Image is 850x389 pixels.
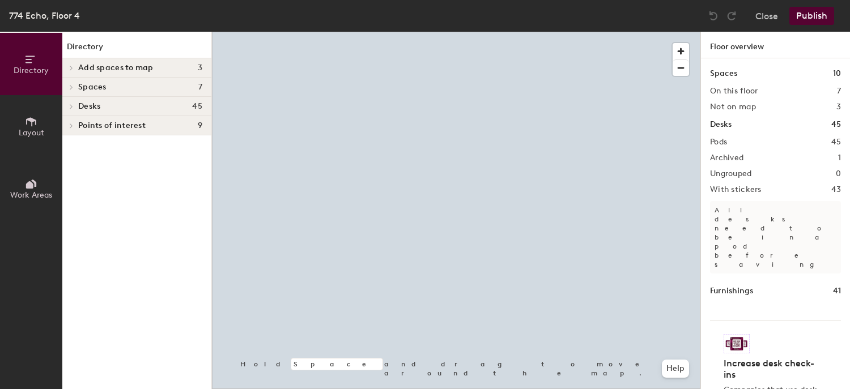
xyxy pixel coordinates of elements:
[198,121,202,130] span: 9
[831,185,841,194] h2: 43
[710,67,737,80] h1: Spaces
[838,153,841,163] h2: 1
[724,334,750,353] img: Sticker logo
[198,83,202,92] span: 7
[755,7,778,25] button: Close
[831,118,841,131] h1: 45
[837,87,841,96] h2: 7
[708,10,719,22] img: Undo
[836,169,841,178] h2: 0
[724,358,821,381] h4: Increase desk check-ins
[14,66,49,75] span: Directory
[710,102,756,112] h2: Not on map
[662,360,689,378] button: Help
[710,285,753,297] h1: Furnishings
[78,63,154,72] span: Add spaces to map
[10,190,52,200] span: Work Areas
[833,67,841,80] h1: 10
[78,83,107,92] span: Spaces
[710,118,732,131] h1: Desks
[62,41,211,58] h1: Directory
[9,8,80,23] div: 774 Echo, Floor 4
[78,102,100,111] span: Desks
[710,185,762,194] h2: With stickers
[19,128,44,138] span: Layout
[789,7,834,25] button: Publish
[78,121,146,130] span: Points of interest
[710,153,743,163] h2: Archived
[833,285,841,297] h1: 41
[710,201,841,273] p: All desks need to be in a pod before saving
[192,102,202,111] span: 45
[701,32,850,58] h1: Floor overview
[198,63,202,72] span: 3
[710,87,758,96] h2: On this floor
[836,102,841,112] h2: 3
[710,138,727,147] h2: Pods
[831,138,841,147] h2: 45
[710,169,752,178] h2: Ungrouped
[726,10,737,22] img: Redo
